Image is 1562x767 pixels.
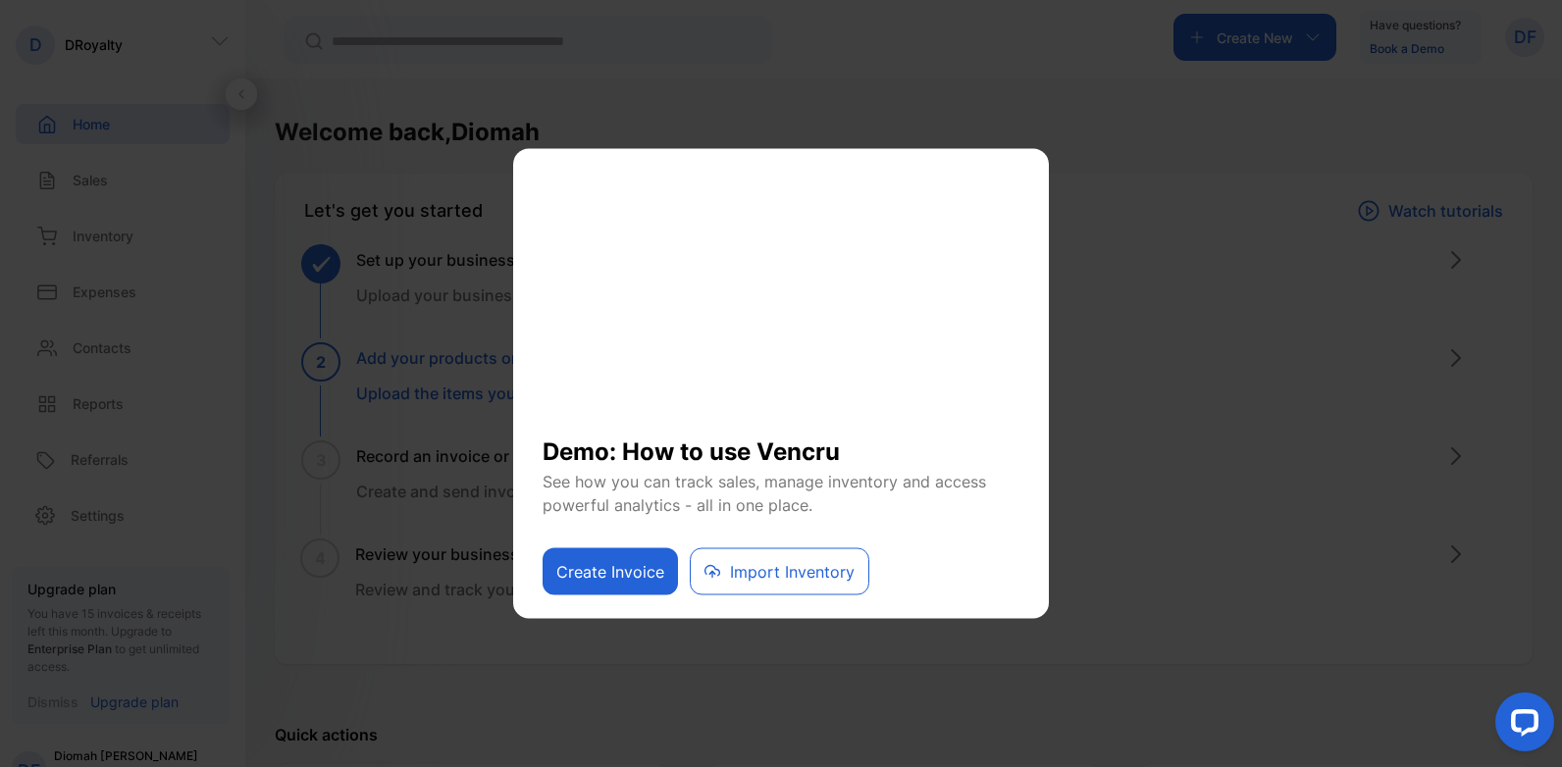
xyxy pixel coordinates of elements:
button: Import Inventory [690,548,869,595]
h1: Demo: How to use Vencru [543,419,1019,470]
iframe: YouTube video player [543,174,1019,419]
iframe: LiveChat chat widget [1480,685,1562,767]
button: Create Invoice [543,548,678,595]
p: See how you can track sales, manage inventory and access powerful analytics - all in one place. [543,470,1019,517]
